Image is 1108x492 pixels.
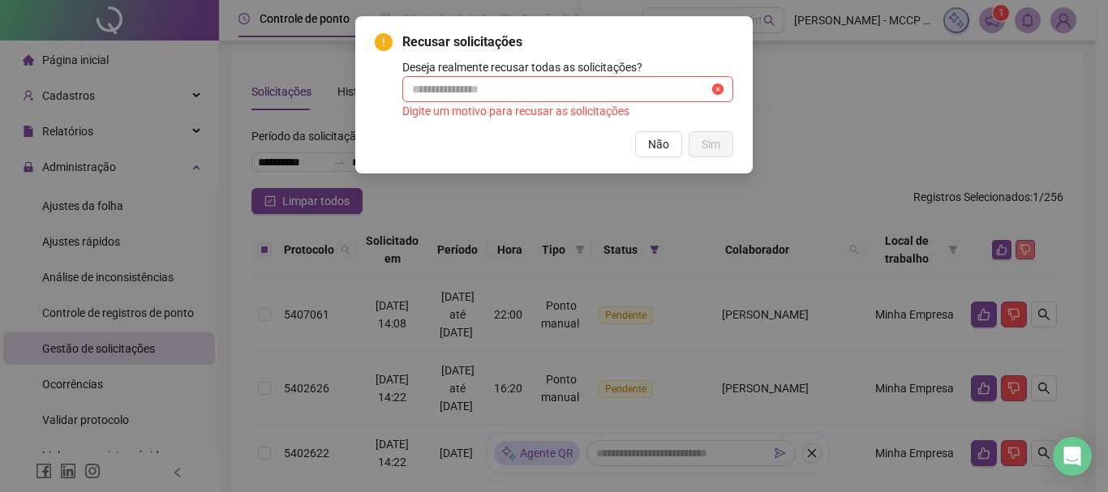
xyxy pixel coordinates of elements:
[648,135,669,153] span: Não
[635,131,682,157] button: Não
[375,33,393,51] span: exclamation-circle
[402,102,733,120] div: Digite um motivo para recusar as solicitações
[689,131,733,157] button: Sim
[1053,437,1092,476] div: Open Intercom Messenger
[402,32,733,52] span: Recusar solicitações
[402,58,733,122] div: Deseja realmente recusar todas as solicitações?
